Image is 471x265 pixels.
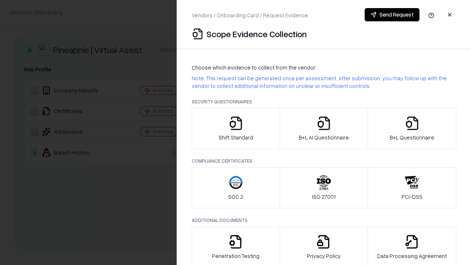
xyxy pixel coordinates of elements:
button: SOC 2 [192,167,280,208]
p: Scope Evidence Collection [206,28,307,40]
p: Choose which evidence to collect from the vendor: [192,64,456,71]
p: Security Questionnaires [192,99,456,105]
p: B+L AI Questionnaire [299,134,349,141]
button: ISO 27001 [280,167,368,208]
p: Privacy Policy [307,252,341,260]
p: Compliance Certificates [192,158,456,164]
p: B+L Questionnaire [390,134,434,141]
p: Data Processing Agreement [377,252,447,260]
p: ISO 27001 [312,193,336,201]
p: Shift Standard [219,134,253,141]
button: B+L Questionnaire [368,108,456,149]
p: SOC 2 [228,193,243,201]
p: Vendors / Onboarding Card / Request Evidence [192,11,308,19]
button: Shift Standard [192,108,280,149]
p: Note: This request can be generated once per assessment. After submission, you may follow up with... [192,74,456,90]
p: Additional Documents [192,217,456,223]
p: Penetration Testing [212,252,259,260]
p: PCI-DSS [401,193,422,201]
button: PCI-DSS [368,167,456,208]
button: Send Request [365,8,419,21]
button: B+L AI Questionnaire [280,108,368,149]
